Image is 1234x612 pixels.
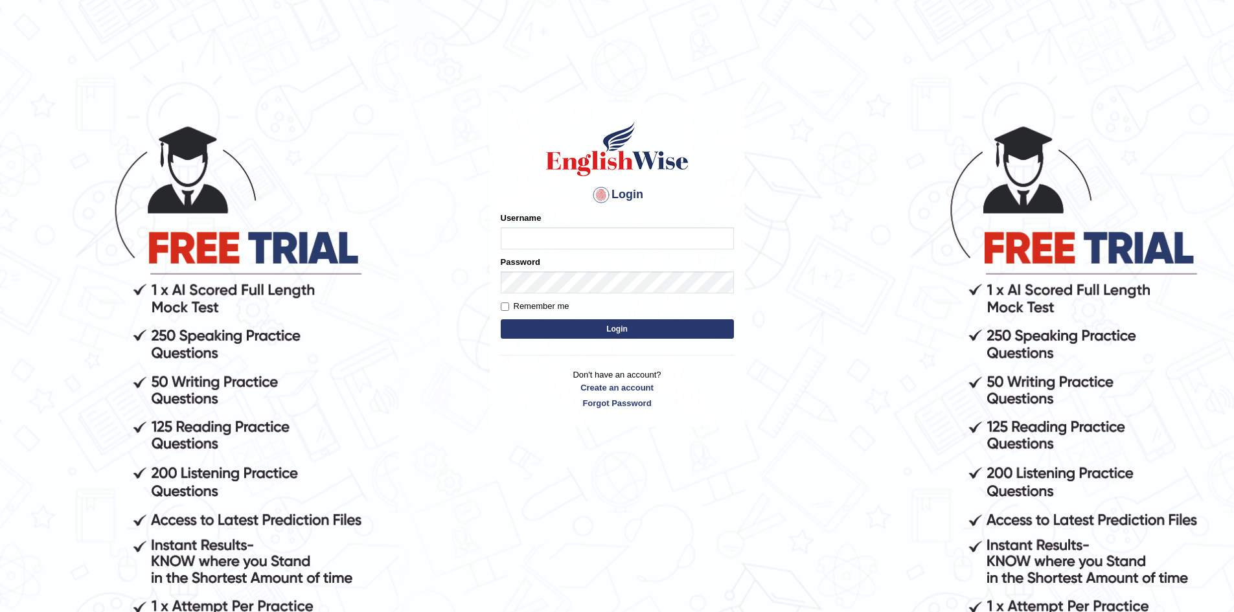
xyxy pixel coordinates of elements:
input: Remember me [501,302,509,311]
h4: Login [501,185,734,205]
a: Create an account [501,381,734,394]
p: Don't have an account? [501,368,734,409]
button: Login [501,319,734,339]
label: Remember me [501,300,569,313]
label: Password [501,256,540,268]
label: Username [501,212,542,224]
img: Logo of English Wise sign in for intelligent practice with AI [543,120,691,178]
a: Forgot Password [501,397,734,409]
